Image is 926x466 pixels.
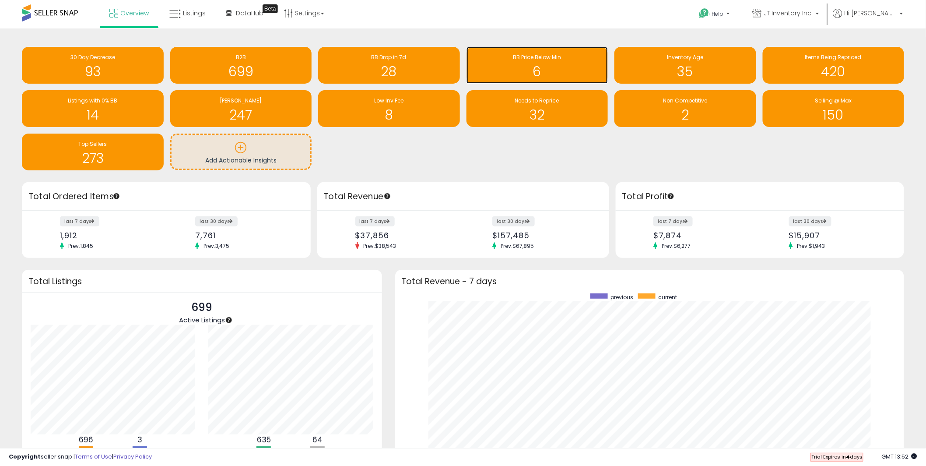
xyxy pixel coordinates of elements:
span: Help [712,10,724,18]
h3: Total Profit [622,191,898,203]
h1: 6 [471,64,604,79]
h1: 273 [26,151,159,166]
b: 635 [257,434,271,445]
span: Prev: $67,895 [496,242,538,250]
a: Help [692,1,739,28]
span: current [659,293,677,301]
div: $15,907 [789,231,889,240]
b: 3 [137,434,142,445]
h1: 247 [175,108,308,122]
a: B2B 699 [170,47,312,84]
a: Items Being Repriced 420 [763,47,905,84]
div: $157,485 [492,231,593,240]
a: Inventory Age 35 [614,47,756,84]
h3: Total Revenue - 7 days [402,278,898,285]
div: 7,761 [195,231,295,240]
span: DataHub [236,9,263,18]
span: Inventory Age [667,53,703,61]
span: Non Competitive [663,97,707,104]
label: last 7 days [653,216,693,226]
span: B2B [236,53,246,61]
span: 2025-10-6 13:52 GMT [882,452,917,461]
b: 64 [312,434,323,445]
span: Top Sellers [78,140,107,148]
h3: Total Listings [28,278,375,285]
div: 1,912 [60,231,160,240]
label: last 7 days [60,216,99,226]
span: Add Actionable Insights [205,156,277,165]
h1: 35 [619,64,752,79]
h1: 14 [26,108,159,122]
label: last 7 days [355,216,395,226]
a: BB Drop in 7d 28 [318,47,460,84]
h1: 699 [175,64,308,79]
a: 30 Day Decrease 93 [22,47,164,84]
div: Tooltip anchor [112,192,120,200]
span: Listings with 0% BB [68,97,117,104]
p: 699 [179,299,225,316]
a: Selling @ Max 150 [763,90,905,127]
span: BB Price Below Min [513,53,561,61]
span: Items Being Repriced [805,53,862,61]
h3: Total Ordered Items [28,191,304,203]
span: Overview [120,9,149,18]
span: JT Inventory Inc. [764,9,813,18]
div: Tooltip anchor [225,316,233,324]
span: BB Drop in 7d [372,53,407,61]
a: Listings with 0% BB 14 [22,90,164,127]
h1: 28 [323,64,456,79]
span: Prev: $1,943 [793,242,830,250]
h1: 32 [471,108,604,122]
span: previous [611,293,634,301]
a: Privacy Policy [113,452,152,461]
span: Low Inv Fee [374,97,403,104]
span: Prev: $38,543 [359,242,401,250]
a: Non Competitive 2 [614,90,756,127]
a: [PERSON_NAME] 247 [170,90,312,127]
div: seller snap | | [9,453,152,461]
span: Prev: $6,277 [657,242,695,250]
label: last 30 days [789,216,831,226]
a: Needs to Reprice 32 [467,90,608,127]
span: Trial Expires in days [811,453,863,460]
b: 696 [79,434,93,445]
div: $37,856 [355,231,456,240]
a: Low Inv Fee 8 [318,90,460,127]
h1: 420 [767,64,900,79]
a: Add Actionable Insights [172,135,311,169]
div: Tooltip anchor [383,192,391,200]
div: Tooltip anchor [263,4,278,13]
span: [PERSON_NAME] [220,97,262,104]
span: Prev: 3,475 [199,242,234,250]
label: last 30 days [492,216,535,226]
span: Prev: 1,845 [64,242,98,250]
span: 30 Day Decrease [70,53,115,61]
h1: 2 [619,108,752,122]
span: Active Listings [179,315,225,325]
i: Get Help [699,8,710,19]
b: 4 [846,453,850,460]
span: Selling @ Max [815,97,852,104]
div: Tooltip anchor [667,192,675,200]
h1: 8 [323,108,456,122]
span: Needs to Reprice [515,97,559,104]
h1: 150 [767,108,900,122]
label: last 30 days [195,216,238,226]
a: Terms of Use [75,452,112,461]
strong: Copyright [9,452,41,461]
h1: 93 [26,64,159,79]
a: Hi [PERSON_NAME] [833,9,903,28]
span: Hi [PERSON_NAME] [845,9,897,18]
div: $7,874 [653,231,753,240]
span: Listings [183,9,206,18]
h3: Total Revenue [324,191,603,203]
a: BB Price Below Min 6 [467,47,608,84]
a: Top Sellers 273 [22,134,164,170]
